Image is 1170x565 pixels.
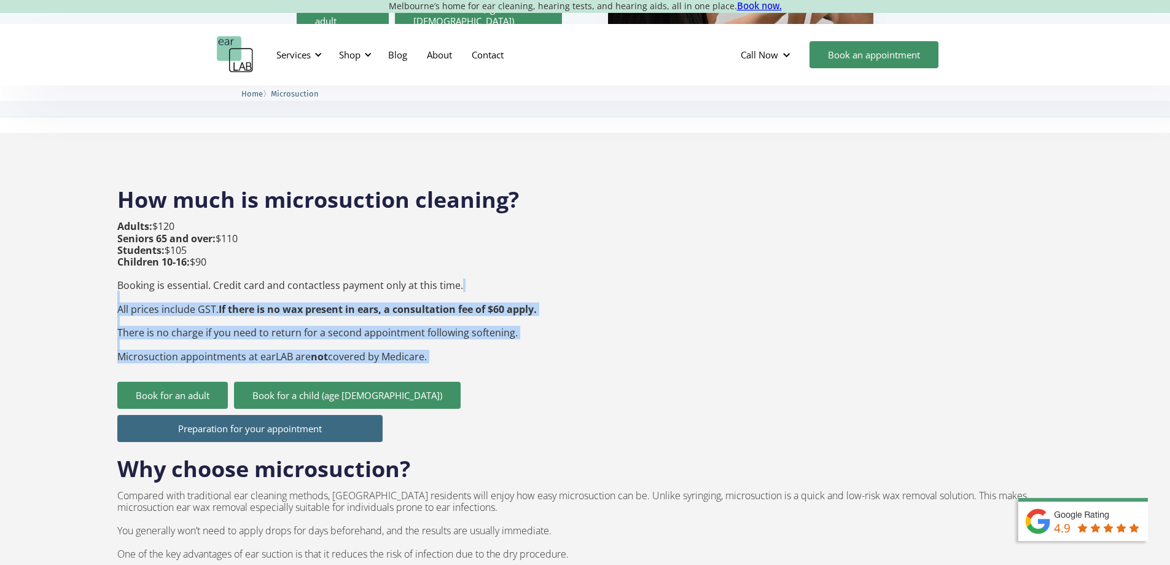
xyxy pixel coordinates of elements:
[117,221,537,362] p: $120 $110 $105 $90 Booking is essential. Credit card and contactless payment only at this time. A...
[276,49,311,61] div: Services
[117,415,383,442] a: Preparation for your appointment
[117,243,165,257] strong: Students:
[378,37,417,73] a: Blog
[269,36,326,73] div: Services
[117,442,410,484] h2: Why choose microsuction?
[117,173,1053,215] h2: How much is microsuction cleaning?
[332,36,375,73] div: Shop
[417,37,462,73] a: About
[117,219,152,233] strong: Adults:
[241,89,263,98] span: Home
[731,36,803,73] div: Call Now
[241,87,271,100] li: 〉
[219,302,537,316] strong: If there is no wax present in ears, a consultation fee of $60 apply.
[271,89,319,98] span: Microsuction
[311,350,328,363] strong: not
[217,36,254,73] a: home
[462,37,513,73] a: Contact
[234,382,461,409] a: Book for a child (age [DEMOGRAPHIC_DATA])
[809,41,938,68] a: Book an appointment
[339,49,361,61] div: Shop
[741,49,778,61] div: Call Now
[241,87,263,99] a: Home
[117,255,190,269] strong: Children 10-16:
[271,87,319,99] a: Microsuction
[117,232,216,245] strong: Seniors 65 and over:
[117,382,228,409] a: Book for an adult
